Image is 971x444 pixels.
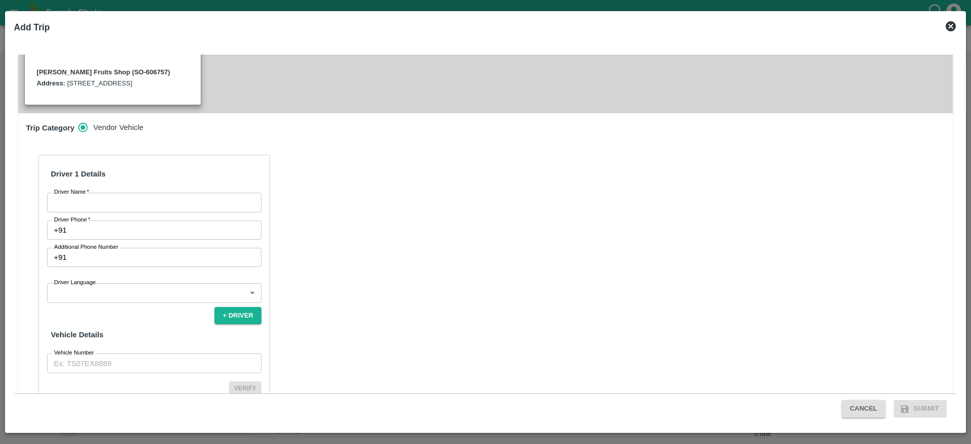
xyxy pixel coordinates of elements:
[47,353,261,373] input: Ex: TS07EX8889
[54,243,118,251] label: Additional Phone Number
[54,225,67,236] p: +91
[67,79,133,87] label: [STREET_ADDRESS]
[37,79,65,87] label: Address:
[54,188,89,196] label: Driver Name
[78,117,151,138] div: trip_category
[51,170,106,178] strong: Driver 1 Details
[51,331,104,339] strong: Vehicle Details
[842,400,885,418] button: Cancel
[54,349,94,357] label: Vehicle Number
[54,216,91,224] label: Driver Phone
[54,279,96,287] label: Driver Language
[37,68,170,76] b: [PERSON_NAME] Fruits Shop (SO-606757)
[14,22,50,32] b: Add Trip
[22,117,79,139] h6: Trip Category
[94,122,144,133] span: Vendor Vehicle
[214,307,261,325] button: + Driver
[54,252,67,263] p: +91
